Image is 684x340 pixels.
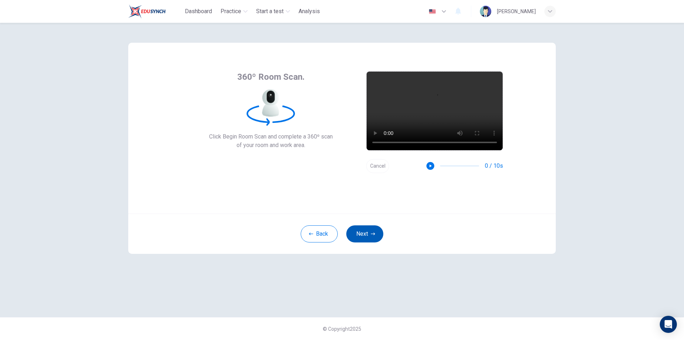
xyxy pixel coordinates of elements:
span: Click Begin Room Scan and complete a 360º scan [209,132,333,141]
span: 0 / 10s [485,162,503,170]
span: © Copyright 2025 [323,326,361,332]
span: Start a test [256,7,284,16]
img: en [428,9,437,14]
button: Practice [218,5,250,18]
img: Train Test logo [128,4,166,19]
button: Dashboard [182,5,215,18]
a: Train Test logo [128,4,182,19]
button: Analysis [296,5,323,18]
span: Analysis [299,7,320,16]
button: Cancel [366,159,389,173]
span: Practice [221,7,241,16]
span: 360º Room Scan. [237,71,305,83]
span: of your room and work area. [209,141,333,150]
button: Start a test [253,5,293,18]
button: Back [301,225,338,242]
button: Next [346,225,383,242]
div: Open Intercom Messenger [660,316,677,333]
img: Profile picture [480,6,491,17]
span: Dashboard [185,7,212,16]
div: [PERSON_NAME] [497,7,536,16]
